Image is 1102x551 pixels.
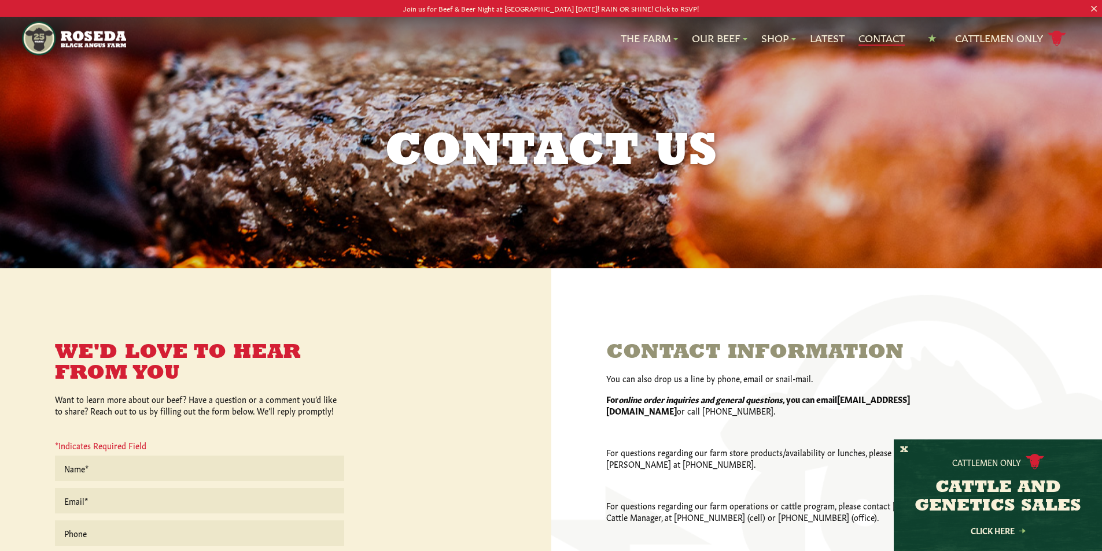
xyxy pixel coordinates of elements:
[908,479,1088,516] h3: CATTLE AND GENETICS SALES
[55,393,344,416] p: Want to learn more about our beef? Have a question or a comment you’d like to share? Reach out to...
[606,446,976,469] p: For questions regarding our farm store products/availability or lunches, please contact [PERSON_N...
[55,520,344,546] input: Phone
[606,372,976,384] p: You can also drop us a line by phone, email or snail-mail.
[55,456,344,481] input: Name*
[55,439,344,456] p: *Indicates Required Field
[952,456,1021,468] p: Cattlemen Only
[55,2,1047,14] p: Join us for Beef & Beer Night at [GEOGRAPHIC_DATA] [DATE]! RAIN OR SHINE! Click to RSVP!
[761,31,796,46] a: Shop
[606,393,910,416] strong: [EMAIL_ADDRESS][DOMAIN_NAME]
[55,342,344,384] h3: We'd Love to Hear From You
[22,21,126,56] img: https://roseda.com/wp-content/uploads/2021/05/roseda-25-header.png
[955,28,1066,49] a: Cattlemen Only
[621,31,678,46] a: The Farm
[606,342,976,363] h3: Contact Information
[900,444,908,456] button: X
[946,527,1050,534] a: Click Here
[858,31,905,46] a: Contact
[606,393,976,416] p: or call [PHONE_NUMBER].
[255,130,847,176] h1: Contact Us
[1026,454,1044,469] img: cattle-icon.svg
[22,17,1080,60] nav: Main Navigation
[55,488,344,513] input: Email*
[618,393,783,405] em: online order inquiries and general questions
[692,31,747,46] a: Our Beef
[810,31,845,46] a: Latest
[606,500,976,523] p: For questions regarding our farm operations or cattle program, please contact [PERSON_NAME], our ...
[606,393,837,405] strong: For , you can email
